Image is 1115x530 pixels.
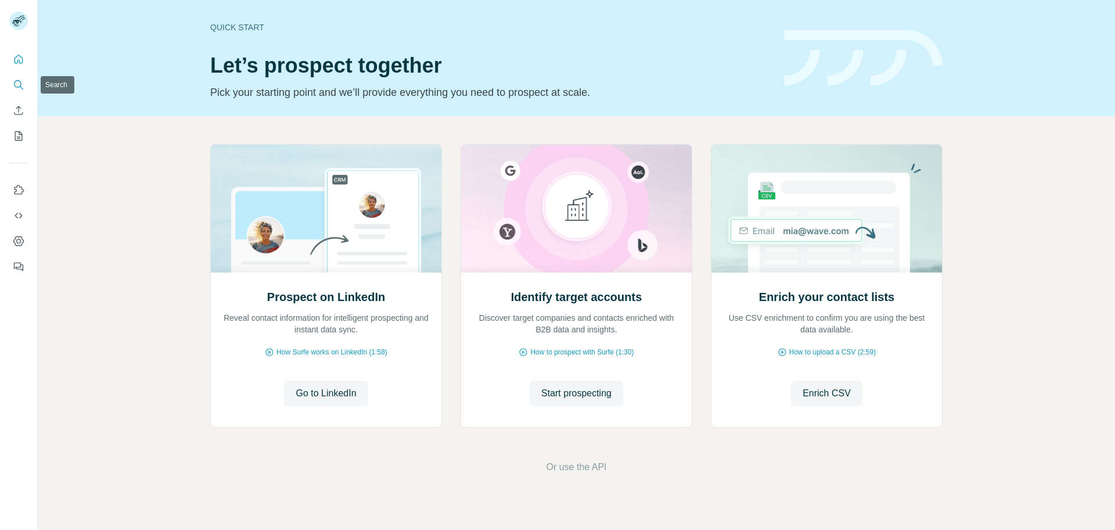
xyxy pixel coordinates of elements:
span: How to prospect with Surfe (1:30) [530,347,634,357]
p: Use CSV enrichment to confirm you are using the best data available. [723,312,930,335]
div: Quick start [210,22,770,33]
p: Discover target companies and contacts enriched with B2B data and insights. [473,312,680,335]
button: Search [9,74,28,95]
button: Start prospecting [530,381,623,406]
span: How Surfe works on LinkedIn (1:58) [276,347,387,357]
span: Go to LinkedIn [296,386,356,400]
button: Enrich CSV [9,100,28,121]
p: Pick your starting point and we’ll provide everything you need to prospect at scale. [210,84,770,101]
p: Reveal contact information for intelligent prospecting and instant data sync. [222,312,430,335]
button: Dashboard [9,231,28,252]
button: Quick start [9,49,28,70]
button: Use Surfe on LinkedIn [9,180,28,200]
button: Or use the API [546,460,606,474]
img: banner [784,30,943,87]
button: My lists [9,126,28,146]
h2: Enrich your contact lists [759,289,894,305]
span: Enrich CSV [803,386,851,400]
button: Use Surfe API [9,205,28,226]
span: Start prospecting [541,386,612,400]
h1: Let’s prospect together [210,54,770,77]
img: Prospect on LinkedIn [210,145,442,273]
img: Enrich your contact lists [711,145,943,273]
span: How to upload a CSV (2:59) [789,347,876,357]
h2: Identify target accounts [511,289,642,305]
button: Feedback [9,256,28,277]
h2: Prospect on LinkedIn [267,289,385,305]
button: Go to LinkedIn [284,381,368,406]
button: Enrich CSV [791,381,862,406]
img: Identify target accounts [461,145,692,273]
